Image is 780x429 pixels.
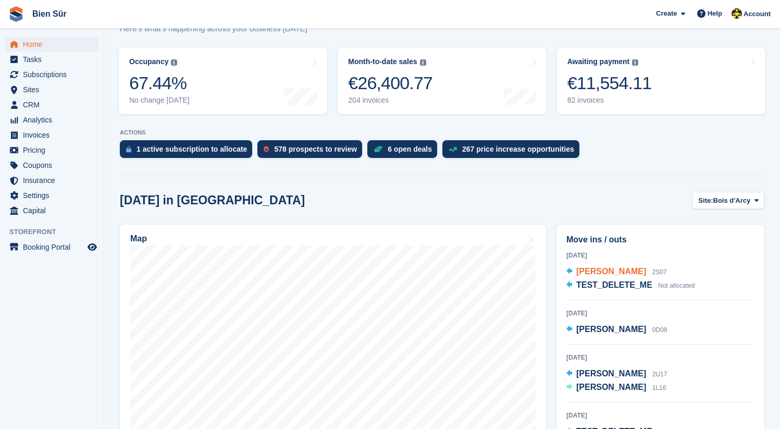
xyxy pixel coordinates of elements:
p: ACTIONS [120,129,764,136]
span: CRM [23,97,85,112]
span: [PERSON_NAME] [576,383,646,391]
span: Storefront [9,227,104,237]
a: menu [5,37,98,52]
img: prospect-51fa495bee0391a8d652442698ab0144808aea92771e9ea1ae160a38d050c398.svg [264,146,269,152]
button: Site: Bois d'Arcy [692,192,764,209]
p: Here's what's happening across your business [DATE] [120,23,318,35]
span: 1L16 [652,384,666,391]
span: Account [744,9,771,19]
a: menu [5,240,98,254]
a: Occupancy 67.44% No change [DATE] [119,48,327,114]
span: Settings [23,188,85,203]
span: Coupons [23,158,85,173]
span: 2S07 [652,268,667,276]
span: 0D08 [652,326,667,334]
div: Awaiting payment [567,57,630,66]
a: menu [5,143,98,157]
div: 267 price increase opportunities [462,145,574,153]
span: Pricing [23,143,85,157]
a: Month-to-date sales €26,400.77 204 invoices [338,48,546,114]
span: 2U17 [652,371,667,378]
span: [PERSON_NAME] [576,369,646,378]
span: TEST_DELETE_ME [576,280,652,289]
span: Create [656,8,677,19]
span: Subscriptions [23,67,85,82]
img: icon-info-grey-7440780725fd019a000dd9b08b2336e03edf1995a4989e88bcd33f0948082b44.svg [632,59,638,66]
a: TEST_DELETE_ME Not allocated [566,279,695,292]
img: deal-1b604bf984904fb50ccaf53a9ad4b4a5d6e5aea283cecdc64d6e3604feb123c2.svg [374,145,382,153]
div: [DATE] [566,353,754,362]
a: menu [5,82,98,97]
div: 82 invoices [567,96,652,105]
span: Insurance [23,173,85,188]
div: 204 invoices [348,96,432,105]
div: Occupancy [129,57,168,66]
img: Marie Tran [732,8,742,19]
span: Not allocated [658,282,695,289]
div: 6 open deals [388,145,432,153]
div: No change [DATE] [129,96,190,105]
a: [PERSON_NAME] 0D08 [566,323,667,337]
img: icon-info-grey-7440780725fd019a000dd9b08b2336e03edf1995a4989e88bcd33f0948082b44.svg [420,59,426,66]
img: icon-info-grey-7440780725fd019a000dd9b08b2336e03edf1995a4989e88bcd33f0948082b44.svg [171,59,177,66]
a: menu [5,97,98,112]
h2: Move ins / outs [566,234,754,246]
span: Sites [23,82,85,97]
a: 578 prospects to review [257,140,367,163]
a: menu [5,188,98,203]
a: Awaiting payment €11,554.11 82 invoices [557,48,765,114]
div: €26,400.77 [348,72,432,94]
div: 1 active subscription to allocate [137,145,247,153]
a: menu [5,203,98,218]
span: Home [23,37,85,52]
a: menu [5,113,98,127]
img: price_increase_opportunities-93ffe204e8149a01c8c9dc8f82e8f89637d9d84a8eef4429ea346261dce0b2c0.svg [449,147,457,152]
a: Bien Sûr [28,5,71,22]
div: Month-to-date sales [348,57,417,66]
img: stora-icon-8386f47178a22dfd0bd8f6a31ec36ba5ce8667c1dd55bd0f319d3a0aa187defe.svg [8,6,24,22]
div: [DATE] [566,309,754,318]
div: €11,554.11 [567,72,652,94]
a: menu [5,67,98,82]
span: Help [708,8,722,19]
a: [PERSON_NAME] 1L16 [566,381,666,395]
a: menu [5,128,98,142]
img: active_subscription_to_allocate_icon-d502201f5373d7db506a760aba3b589e785aa758c864c3986d89f69b8ff3... [126,146,131,153]
span: Bois d'Arcy [713,195,751,206]
a: menu [5,52,98,67]
a: menu [5,158,98,173]
span: Booking Portal [23,240,85,254]
h2: Map [130,234,147,243]
div: [DATE] [566,411,754,420]
span: Analytics [23,113,85,127]
span: Tasks [23,52,85,67]
div: 578 prospects to review [274,145,357,153]
a: Preview store [86,241,98,253]
a: [PERSON_NAME] 2U17 [566,367,667,381]
span: Site: [698,195,713,206]
a: 6 open deals [367,140,442,163]
h2: [DATE] in [GEOGRAPHIC_DATA] [120,193,305,207]
a: [PERSON_NAME] 2S07 [566,265,667,279]
span: [PERSON_NAME] [576,267,646,276]
span: [PERSON_NAME] [576,325,646,334]
div: [DATE] [566,251,754,260]
a: menu [5,173,98,188]
span: Invoices [23,128,85,142]
a: 267 price increase opportunities [442,140,585,163]
div: 67.44% [129,72,190,94]
a: 1 active subscription to allocate [120,140,257,163]
span: Capital [23,203,85,218]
